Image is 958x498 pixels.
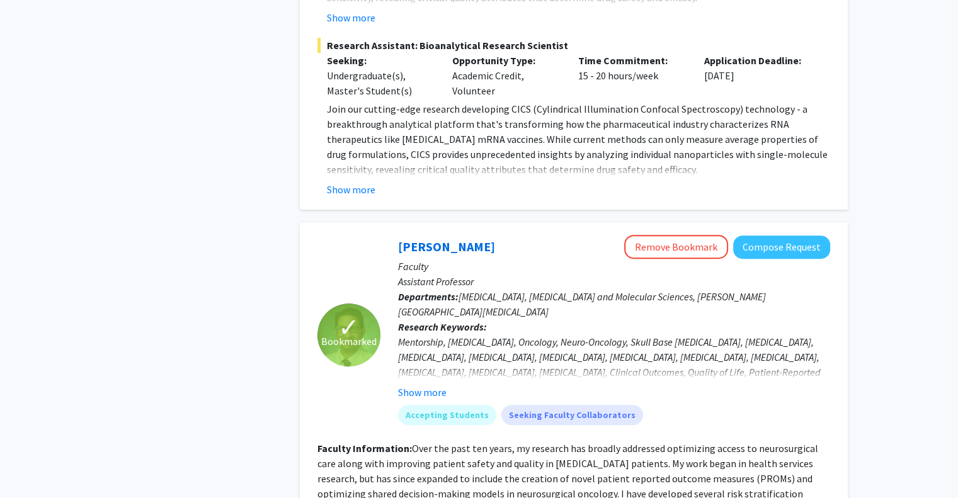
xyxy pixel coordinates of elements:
[317,38,830,53] span: Research Assistant: Bioanalytical Research Scientist
[398,405,496,425] mat-chip: Accepting Students
[398,334,830,425] div: Mentorship, [MEDICAL_DATA], Oncology, Neuro-Oncology, Skull Base [MEDICAL_DATA], [MEDICAL_DATA], ...
[327,53,434,68] p: Seeking:
[578,53,685,68] p: Time Commitment:
[398,259,830,274] p: Faculty
[9,441,54,489] iframe: Chat
[398,290,459,303] b: Departments:
[624,235,728,259] button: Remove Bookmark
[452,53,559,68] p: Opportunity Type:
[321,334,377,349] span: Bookmarked
[327,101,830,177] p: Join our cutting-edge research developing CICS (Cylindrical Illumination Confocal Spectroscopy) t...
[398,385,447,400] button: Show more
[317,442,412,455] b: Faculty Information:
[704,53,811,68] p: Application Deadline:
[443,53,569,98] div: Academic Credit, Volunteer
[327,182,375,197] button: Show more
[398,290,766,318] span: [MEDICAL_DATA], [MEDICAL_DATA] and Molecular Sciences, [PERSON_NAME][GEOGRAPHIC_DATA][MEDICAL_DATA]
[569,53,695,98] div: 15 - 20 hours/week
[398,320,487,333] b: Research Keywords:
[695,53,821,98] div: [DATE]
[338,321,360,334] span: ✓
[398,274,830,289] p: Assistant Professor
[501,405,643,425] mat-chip: Seeking Faculty Collaborators
[733,235,830,259] button: Compose Request to Raj Mukherjee
[327,10,375,25] button: Show more
[327,68,434,98] div: Undergraduate(s), Master's Student(s)
[398,239,495,254] a: [PERSON_NAME]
